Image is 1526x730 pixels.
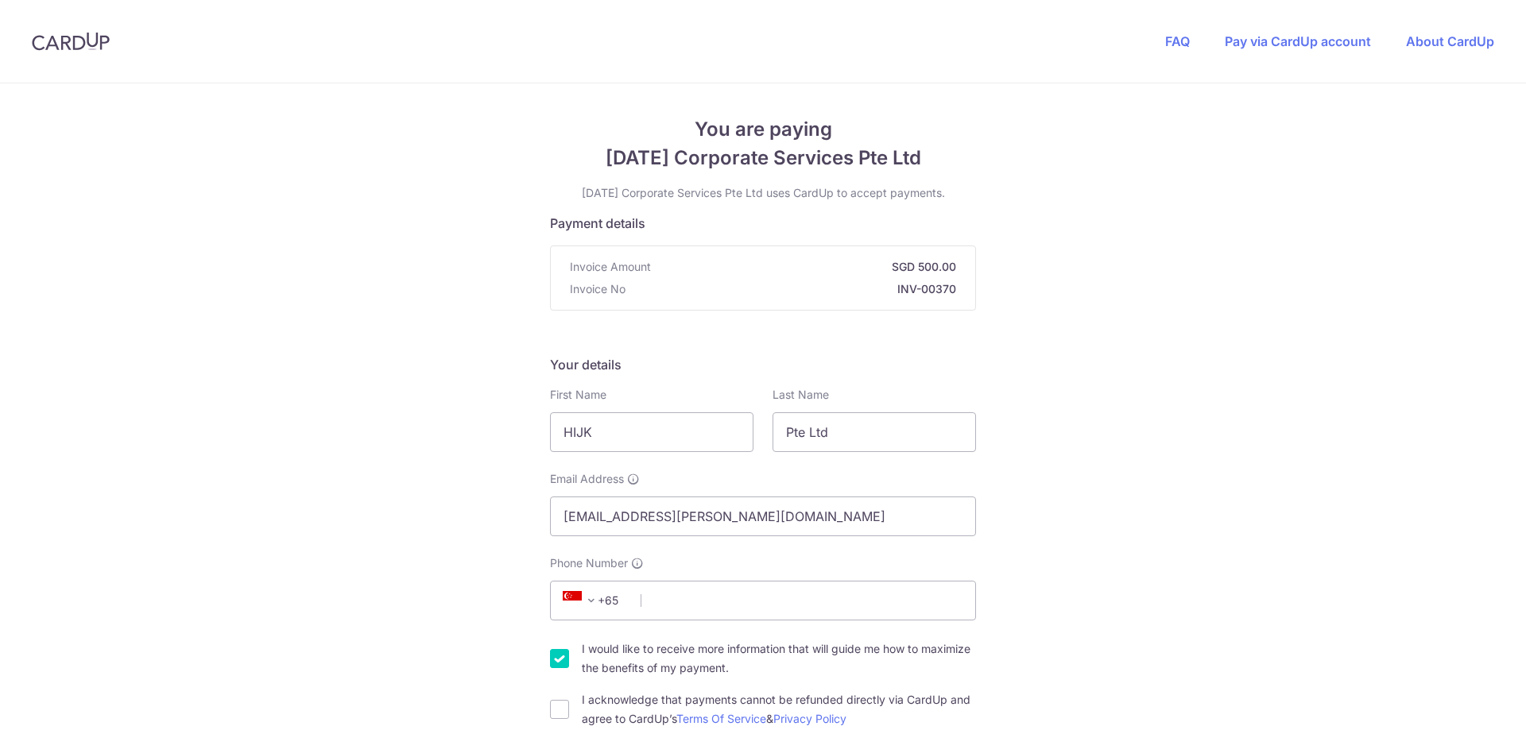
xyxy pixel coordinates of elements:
[550,471,624,487] span: Email Address
[570,281,626,297] span: Invoice No
[32,32,110,51] img: CardUp
[676,712,766,725] a: Terms Of Service
[1406,33,1494,49] a: About CardUp
[550,355,976,374] h5: Your details
[773,712,846,725] a: Privacy Policy
[550,185,976,201] p: [DATE] Corporate Services Pte Ltd uses CardUp to accept payments.
[550,115,976,144] span: You are paying
[550,496,976,536] input: Email address
[1165,33,1190,49] a: FAQ
[550,144,976,172] span: [DATE] Corporate Services Pte Ltd
[582,690,976,728] label: I acknowledge that payments cannot be refunded directly via CardUp and agree to CardUp’s &
[550,387,606,403] label: First Name
[570,259,651,275] span: Invoice Amount
[550,555,628,571] span: Phone Number
[632,281,956,297] strong: INV-00370
[773,387,829,403] label: Last Name
[1225,33,1371,49] a: Pay via CardUp account
[550,214,976,233] h5: Payment details
[657,259,956,275] strong: SGD 500.00
[563,591,601,610] span: +65
[558,591,629,610] span: +65
[550,412,753,452] input: First name
[773,412,976,452] input: Last name
[582,639,976,678] label: I would like to receive more information that will guide me how to maximize the benefits of my pa...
